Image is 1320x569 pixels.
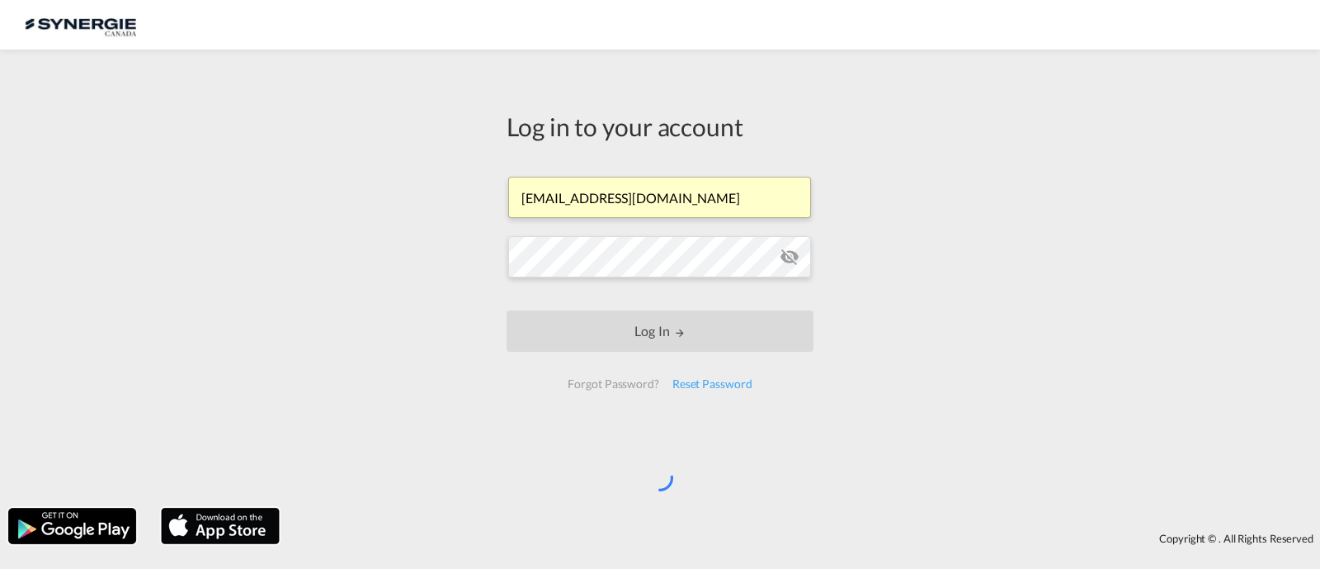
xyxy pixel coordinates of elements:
[561,369,665,399] div: Forgot Password?
[666,369,759,399] div: Reset Password
[780,247,799,267] md-icon: icon-eye-off
[288,524,1320,552] div: Copyright © . All Rights Reserved
[25,7,136,44] img: 1f56c880d42311ef80fc7dca854c8e59.png
[159,506,281,546] img: apple.png
[507,109,813,144] div: Log in to your account
[507,311,813,352] button: LOGIN
[7,506,138,546] img: google.png
[508,177,811,218] input: Enter email/phone number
